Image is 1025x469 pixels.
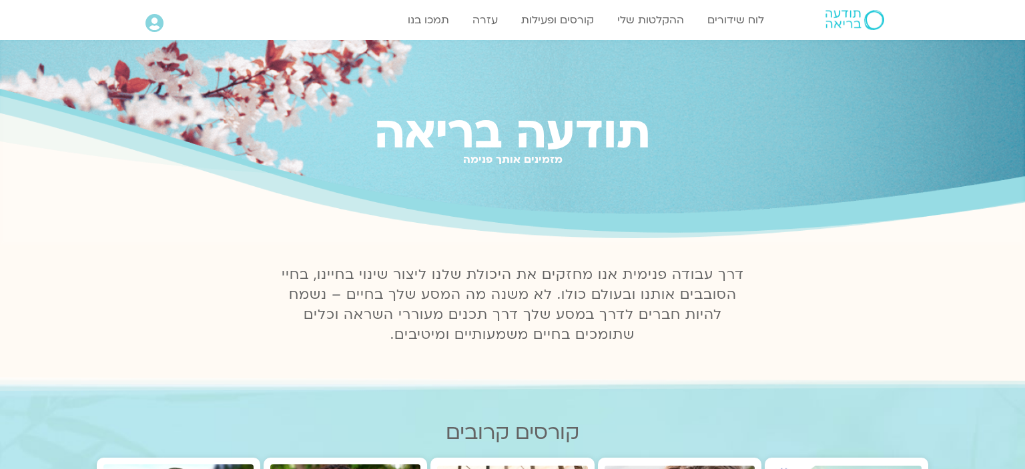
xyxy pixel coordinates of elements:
img: תודעה בריאה [825,10,884,30]
h2: קורסים קרובים [97,421,928,444]
p: דרך עבודה פנימית אנו מחזקים את היכולת שלנו ליצור שינוי בחיינו, בחיי הסובבים אותנו ובעולם כולו. לא... [274,265,751,345]
a: ההקלטות שלי [611,7,691,33]
a: תמכו בנו [401,7,456,33]
a: קורסים ופעילות [515,7,601,33]
a: לוח שידורים [701,7,771,33]
a: עזרה [466,7,504,33]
